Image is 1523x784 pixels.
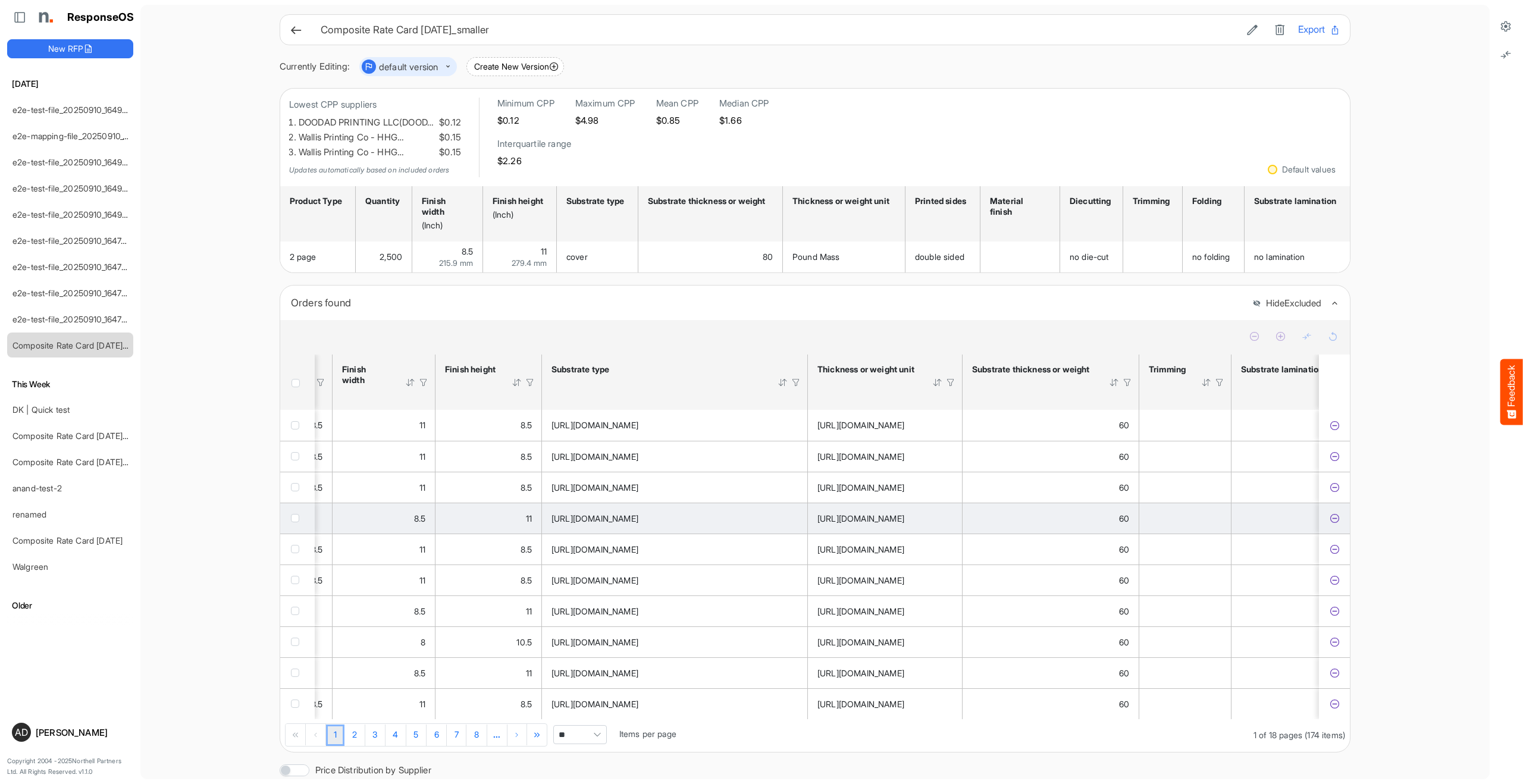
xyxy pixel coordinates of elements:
[311,544,322,554] span: 8.5
[521,420,532,430] span: 8.5
[419,451,425,462] span: 11
[299,115,461,130] li: DOODAD PRINTING LLC(DOOD…
[280,242,356,272] td: 2 page is template cell Column Header product-type
[1319,534,1352,565] td: 78147cba-4ed7-4642-bee1-a84cb56bc061 is template cell Column Header
[280,59,350,74] div: Currently Editing:
[551,575,638,585] span: [URL][DOMAIN_NAME]
[990,196,1046,217] div: Material finish
[1119,513,1129,523] span: 60
[419,482,425,493] span: 11
[507,724,528,745] div: Go to next page
[311,699,322,709] span: 8.5
[1139,626,1231,657] td: is template cell Column Header httpsnorthellcomontologiesmapping-rulesmanufacturinghastrimmingtype
[435,688,542,719] td: 8.5 is template cell Column Header httpsnorthellcomontologiesmapping-rulesmeasurementhasfinishsiz...
[1328,636,1340,648] button: Exclude
[808,534,963,565] td: http://qudt.org/vocab/unit/LB is template cell Column Header httpsnorthellcomontologiesmapping-ru...
[915,252,964,262] span: double sided
[333,441,435,472] td: 11 is template cell Column Header httpsnorthellcomontologiesmapping-rulesmeasurementhasfinishsize...
[963,565,1139,595] td: 60 is template cell Column Header httpsnorthellcomontologiesmapping-rulesmaterialhasmaterialthick...
[808,626,963,657] td: http://qudt.org/vocab/unit/LB is template cell Column Header httpsnorthellcomontologiesmapping-ru...
[1139,472,1231,503] td: is template cell Column Header httpsnorthellcomontologiesmapping-rulesmanufacturinghastrimmingtype
[1254,252,1305,262] span: no lamination
[12,314,131,324] a: e2e-test-file_20250910_164736
[1319,565,1352,595] td: 27740b0d-0e59-4ced-b87f-f15dd66ee064 is template cell Column Header
[963,688,1139,719] td: 60 is template cell Column Header httpsnorthellcomontologiesmapping-rulesmaterialhasmaterialthick...
[1139,503,1231,534] td: is template cell Column Header httpsnorthellcomontologiesmapping-rulesmanufacturinghastrimmingtype
[719,115,769,126] h5: $1.66
[1500,359,1523,425] button: Feedback
[311,420,322,430] span: 8.5
[466,57,564,76] button: Create New Version
[435,534,542,565] td: 8.5 is template cell Column Header httpsnorthellcomontologiesmapping-rulesmeasurementhasfinishsiz...
[7,77,133,90] h6: [DATE]
[1139,565,1231,595] td: is template cell Column Header httpsnorthellcomontologiesmapping-rulesmanufacturinghastrimmingtype
[1122,377,1133,388] div: Filter Icon
[7,756,133,777] p: Copyright 2004 - 2025 Northell Partners Ltd. All Rights Reserved. v 1.1.0
[12,236,131,246] a: e2e-test-file_20250910_164749
[365,725,386,746] a: Page 3 of 18 Pages
[447,725,466,746] a: Page 7 of 18 Pages
[526,513,532,523] span: 11
[566,252,588,262] span: cover
[551,544,638,554] span: [URL][DOMAIN_NAME]
[551,451,638,462] span: [URL][DOMAIN_NAME]
[412,242,483,272] td: 8.5 is template cell Column Header httpsnorthellcomontologiesmapping-rulesmeasurementhasfinishsiz...
[435,472,542,503] td: 8.5 is template cell Column Header httpsnorthellcomontologiesmapping-rulesmeasurementhasfinishsiz...
[466,725,487,746] a: Page 8 of 18 Pages
[1245,242,1351,272] td: no lamination is template cell Column Header httpsnorthellcomontologiesmapping-rulesmanufacturing...
[542,595,808,626] td: https://www.northell.com/taxonomies/MaterialTypes/Paper is template cell Column Header httpsnorth...
[1241,364,1324,375] div: Substrate lamination
[808,657,963,688] td: http://qudt.org/vocab/unit/LB is template cell Column Header httpsnorthellcomontologiesmapping-ru...
[521,482,532,493] span: 8.5
[12,183,132,193] a: e2e-test-file_20250910_164923
[551,482,638,493] span: [URL][DOMAIN_NAME]
[551,637,638,647] span: [URL][DOMAIN_NAME]
[15,727,28,737] span: AD
[483,242,557,272] td: 11 is template cell Column Header httpsnorthellcomontologiesmapping-rulesmeasurementhasfinishsize...
[575,98,635,109] h6: Maximum CPP
[280,626,315,657] td: checkbox
[1139,688,1231,719] td: is template cell Column Header httpsnorthellcomontologiesmapping-rulesmanufacturinghastrimmingtype
[1328,451,1340,463] button: Exclude
[575,115,635,126] h5: $4.98
[12,262,131,272] a: e2e-test-file_20250910_164737
[1139,410,1231,441] td: is template cell Column Header httpsnorthellcomontologiesmapping-rulesmanufacturinghastrimmingtype
[12,483,62,493] a: anand-test-2
[1298,22,1340,37] button: Export
[12,157,132,167] a: e2e-test-file_20250910_164923
[12,509,46,519] a: renamed
[315,766,431,774] label: Price Distribution by Supplier
[551,420,638,430] span: [URL][DOMAIN_NAME]
[945,377,956,388] div: Filter Icon
[435,595,542,626] td: 11 is template cell Column Header httpsnorthellcomontologiesmapping-rulesmeasurementhasfinishsize...
[1192,196,1231,206] div: Folding
[1319,472,1352,503] td: 1a0535c1-c573-445c-b08e-ca27abed4b55 is template cell Column Header
[1139,657,1231,688] td: is template cell Column Header httpsnorthellcomontologiesmapping-rulesmanufacturinghastrimmingtype
[290,252,316,262] span: 2 page
[516,637,532,647] span: 10.5
[1231,441,1370,472] td: is template cell Column Header httpsnorthellcomontologiesmapping-rulesmanufacturinghassubstratela...
[551,606,638,616] span: [URL][DOMAIN_NAME]
[497,138,571,150] h6: Interquartile range
[551,513,638,523] span: [URL][DOMAIN_NAME]
[1243,22,1261,37] button: Edit
[1119,482,1129,493] span: 60
[12,535,123,545] a: Composite Rate Card [DATE]
[12,562,48,572] a: Walgreen
[333,595,435,626] td: 8.5 is template cell Column Header httpsnorthellcomontologiesmapping-rulesmeasurementhasfinishsiz...
[808,410,963,441] td: http://qudt.org/vocab/unit/LB is template cell Column Header httpsnorthellcomontologiesmapping-ru...
[791,377,801,388] div: Filter Icon
[980,242,1060,272] td: is template cell Column Header httpsnorthellcomontologiesmapping-rulesmanufacturinghassubstratefi...
[763,252,773,262] span: 80
[817,482,904,493] span: [URL][DOMAIN_NAME]
[817,668,904,678] span: [URL][DOMAIN_NAME]
[1119,699,1129,709] span: 60
[1231,472,1370,503] td: is template cell Column Header httpsnorthellcomontologiesmapping-rulesmanufacturinghassubstratela...
[422,196,469,217] div: Finish width
[414,513,425,523] span: 8.5
[419,575,425,585] span: 11
[280,441,315,472] td: checkbox
[1254,196,1337,206] div: Substrate lamination
[333,503,435,534] td: 8.5 is template cell Column Header httpsnorthellcomontologiesmapping-rulesmeasurementhasfinishsiz...
[311,575,322,585] span: 8.5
